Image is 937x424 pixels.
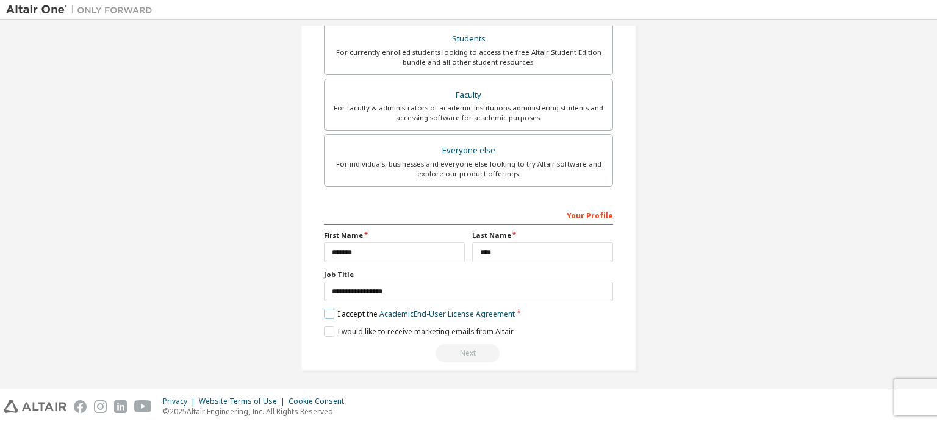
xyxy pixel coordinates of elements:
[324,326,514,337] label: I would like to receive marketing emails from Altair
[289,397,351,406] div: Cookie Consent
[324,270,613,279] label: Job Title
[332,87,605,104] div: Faculty
[332,31,605,48] div: Students
[134,400,152,413] img: youtube.svg
[163,406,351,417] p: © 2025 Altair Engineering, Inc. All Rights Reserved.
[6,4,159,16] img: Altair One
[379,309,515,319] a: Academic End-User License Agreement
[114,400,127,413] img: linkedin.svg
[74,400,87,413] img: facebook.svg
[324,205,613,225] div: Your Profile
[199,397,289,406] div: Website Terms of Use
[324,231,465,240] label: First Name
[163,397,199,406] div: Privacy
[4,400,66,413] img: altair_logo.svg
[332,142,605,159] div: Everyone else
[472,231,613,240] label: Last Name
[324,344,613,362] div: Read and acccept EULA to continue
[324,309,515,319] label: I accept the
[332,48,605,67] div: For currently enrolled students looking to access the free Altair Student Edition bundle and all ...
[332,103,605,123] div: For faculty & administrators of academic institutions administering students and accessing softwa...
[94,400,107,413] img: instagram.svg
[332,159,605,179] div: For individuals, businesses and everyone else looking to try Altair software and explore our prod...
